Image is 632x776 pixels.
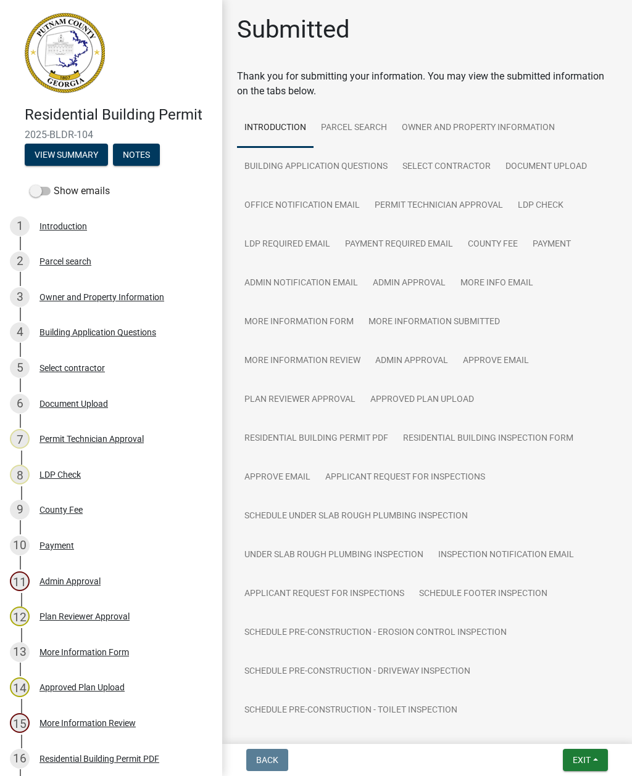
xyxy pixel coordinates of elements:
[10,749,30,769] div: 16
[237,691,465,730] a: Schedule Pre-construction - Toilet Inspection
[365,264,453,303] a: Admin Approval
[237,147,395,187] a: Building Application Questions
[412,574,555,614] a: Schedule Footer Inspection
[39,435,144,443] div: Permit Technician Approval
[39,719,136,727] div: More Information Review
[10,713,30,733] div: 15
[10,322,30,342] div: 4
[113,144,160,166] button: Notes
[314,108,394,148] a: Parcel search
[25,144,108,166] button: View Summary
[237,497,475,536] a: Schedule Under Slab Rough Plumbing Inspection
[237,303,361,342] a: More Information Form
[10,642,30,662] div: 13
[10,571,30,591] div: 11
[10,216,30,236] div: 1
[39,541,74,550] div: Payment
[10,287,30,307] div: 3
[39,293,164,301] div: Owner and Property Information
[573,755,591,765] span: Exit
[237,458,318,497] a: Approve Email
[237,264,365,303] a: Admin Notification Email
[39,399,108,408] div: Document Upload
[237,574,412,614] a: Applicant Request for Inspections
[394,108,562,148] a: Owner and Property Information
[10,500,30,520] div: 9
[237,419,396,459] a: Residential Building Permit PDF
[10,465,30,484] div: 8
[10,251,30,271] div: 2
[10,536,30,555] div: 10
[338,225,460,264] a: Payment Required Email
[455,341,536,381] a: Approve Email
[237,613,514,653] a: Schedule Pre-construction - Erosion Control Inspection
[367,186,510,226] a: Permit Technician Approval
[39,470,81,479] div: LDP Check
[246,749,288,771] button: Back
[25,13,105,93] img: Putnam County, Georgia
[39,505,83,514] div: County Fee
[39,612,130,621] div: Plan Reviewer Approval
[30,184,110,198] label: Show emails
[453,264,541,303] a: More Info Email
[39,648,129,656] div: More Information Form
[39,364,105,372] div: Select contractor
[237,341,368,381] a: More Information Review
[39,683,125,692] div: Approved Plan Upload
[113,150,160,160] wm-modal-confirm: Notes
[395,147,498,187] a: Select contractor
[39,257,91,266] div: Parcel search
[237,186,367,226] a: Office Notification Email
[498,147,594,187] a: Document Upload
[318,458,493,497] a: Applicant Request for Inspections
[39,577,101,586] div: Admin Approval
[237,225,338,264] a: LDP Required Email
[368,341,455,381] a: Admin Approval
[563,749,608,771] button: Exit
[396,419,581,459] a: Residential Building Inspection Form
[25,150,108,160] wm-modal-confirm: Summary
[237,69,617,99] div: Thank you for submitting your information. You may view the submitted information on the tabs below.
[460,225,525,264] a: County Fee
[525,225,578,264] a: Payment
[237,536,431,575] a: Under Slab Rough Plumbing Inspection
[10,358,30,378] div: 5
[237,730,501,769] a: Schedule Pre-construction - Permit Posted Inspection
[431,536,581,575] a: Inspection Notification Email
[39,328,156,337] div: Building Application Questions
[237,108,314,148] a: Introduction
[25,129,197,141] span: 2025-BLDR-104
[25,106,212,124] h4: Residential Building Permit
[237,15,350,44] h1: Submitted
[363,380,481,420] a: Approved Plan Upload
[39,222,87,231] div: Introduction
[237,652,478,692] a: Schedule Pre-construction - Driveway Inspection
[10,394,30,414] div: 6
[361,303,507,342] a: More Information Submitted
[10,677,30,697] div: 14
[10,429,30,449] div: 7
[256,755,278,765] span: Back
[237,380,363,420] a: Plan Reviewer Approval
[510,186,571,226] a: LDP Check
[39,754,159,763] div: Residential Building Permit PDF
[10,607,30,626] div: 12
